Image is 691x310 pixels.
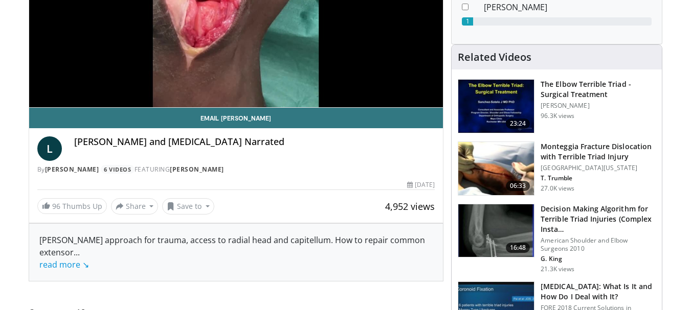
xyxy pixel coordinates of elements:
img: 76186_0000_3.png.150x105_q85_crop-smart_upscale.jpg [458,142,534,195]
span: 4,952 views [385,200,435,212]
span: ... [39,247,89,270]
h3: The Elbow Terrible Triad - Surgical Treatment [541,79,656,100]
p: 96.3K views [541,112,574,120]
button: Share [111,198,159,214]
span: 96 [52,201,60,211]
h4: [PERSON_NAME] and [MEDICAL_DATA] Narrated [74,136,435,148]
span: 16:48 [506,243,530,253]
h3: Monteggia Fracture Dislocation with Terrible Triad Injury [541,141,656,162]
h3: Decision Making Algorithm for Terrible Triad Injuries (Complex Insta… [541,204,656,234]
dd: [PERSON_NAME] [476,1,659,13]
span: 23:24 [506,118,530,129]
div: By FEATURING [37,165,435,174]
a: [PERSON_NAME] [170,165,224,174]
div: [PERSON_NAME] approach for trauma, access to radial head and capitellum. How to repair common ext... [39,234,433,271]
p: American Shoulder and Elbow Surgeons 2010 [541,236,656,253]
p: G. King [541,255,656,263]
p: [GEOGRAPHIC_DATA][US_STATE] [541,164,656,172]
img: 162531_0000_1.png.150x105_q85_crop-smart_upscale.jpg [458,80,534,133]
a: 96 Thumbs Up [37,198,107,214]
p: T. Trumble [541,174,656,182]
h3: [MEDICAL_DATA]: What Is It and How Do I Deal with It? [541,281,656,302]
div: [DATE] [407,180,435,189]
img: kin_1.png.150x105_q85_crop-smart_upscale.jpg [458,204,534,257]
p: [PERSON_NAME] [541,102,656,110]
a: 16:48 Decision Making Algorithm for Terrible Triad Injuries (Complex Insta… American Shoulder and... [458,204,656,273]
a: read more ↘ [39,259,89,270]
a: [PERSON_NAME] [45,165,99,174]
h4: Related Videos [458,51,531,63]
a: Email [PERSON_NAME] [29,108,443,128]
button: Save to [162,198,214,214]
a: 6 Videos [101,165,135,174]
a: 06:33 Monteggia Fracture Dislocation with Terrible Triad Injury [GEOGRAPHIC_DATA][US_STATE] T. Tr... [458,141,656,196]
a: 23:24 The Elbow Terrible Triad - Surgical Treatment [PERSON_NAME] 96.3K views [458,79,656,133]
span: 06:33 [506,181,530,191]
p: 27.0K views [541,184,574,193]
div: 1 [462,17,473,26]
a: L [37,136,62,161]
p: 21.3K views [541,265,574,273]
